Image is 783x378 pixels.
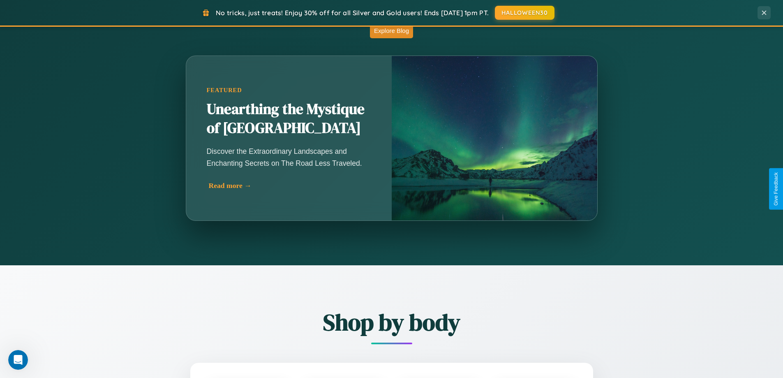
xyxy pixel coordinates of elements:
[209,181,373,190] div: Read more →
[207,146,371,169] p: Discover the Extraordinary Landscapes and Enchanting Secrets on The Road Less Traveled.
[8,350,28,370] iframe: Intercom live chat
[145,306,638,338] h2: Shop by body
[370,23,413,38] button: Explore Blog
[495,6,554,20] button: HALLOWEEN30
[773,172,779,206] div: Give Feedback
[207,87,371,94] div: Featured
[207,100,371,138] h2: Unearthing the Mystique of [GEOGRAPHIC_DATA]
[216,9,489,17] span: No tricks, just treats! Enjoy 30% off for all Silver and Gold users! Ends [DATE] 1pm PT.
